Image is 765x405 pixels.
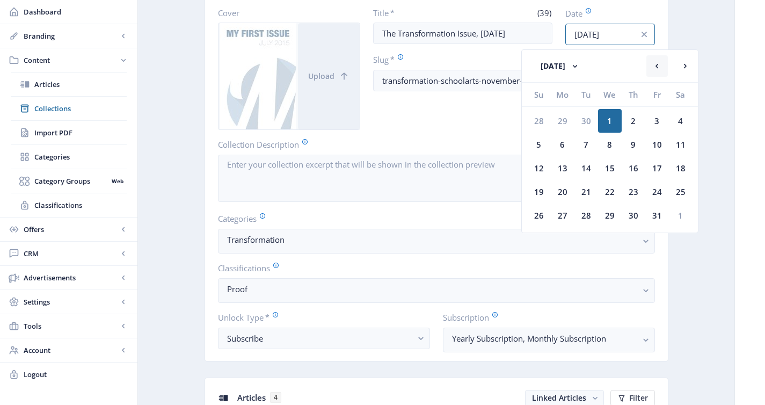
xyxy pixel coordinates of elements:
span: Logout [24,369,129,380]
div: Mo [551,83,574,106]
a: Category GroupsWeb [11,169,127,193]
span: Collections [34,103,127,114]
div: Subscribe [227,332,412,345]
span: Branding [24,31,118,41]
div: 29 [551,109,574,133]
label: Cover [218,8,352,18]
button: info [633,24,655,45]
label: Classifications [218,262,646,274]
span: Import PDF [34,127,127,138]
span: CRM [24,248,118,259]
div: 18 [669,156,693,180]
div: 15 [598,156,622,180]
div: 27 [551,204,574,227]
div: 14 [574,156,598,180]
a: Categories [11,145,127,169]
div: 30 [574,109,598,133]
div: Th [622,83,645,106]
div: 24 [645,180,669,204]
div: 20 [551,180,574,204]
div: 2 [622,109,645,133]
div: 26 [527,204,551,227]
div: 28 [574,204,598,227]
a: Articles [11,73,127,96]
div: 16 [622,156,645,180]
span: Tools [24,321,118,331]
label: Unlock Type [218,312,421,323]
span: Upload [308,72,334,81]
label: Subscription [443,312,646,323]
nb-icon: info [639,29,650,40]
div: 17 [645,156,669,180]
button: Proof [218,278,655,303]
nb-badge: Web [108,176,127,186]
div: 1 [598,109,622,133]
div: 30 [622,204,645,227]
div: 6 [551,133,574,156]
a: Import PDF [11,121,127,144]
div: 13 [551,156,574,180]
div: 8 [598,133,622,156]
div: 9 [622,133,645,156]
div: 31 [645,204,669,227]
div: 25 [669,180,693,204]
input: this-is-how-a-slug-looks-like [373,70,655,91]
div: 28 [527,109,551,133]
div: 11 [669,133,693,156]
span: (39) [536,8,552,18]
label: Date [565,8,646,19]
div: 23 [622,180,645,204]
button: [DATE] [530,55,591,77]
div: 22 [598,180,622,204]
div: Fr [645,83,669,106]
label: Slug [373,54,509,66]
nb-select-label: Yearly Subscription, Monthly Subscription [452,332,637,345]
nb-select-label: Transformation [227,233,637,246]
button: Yearly Subscription, Monthly Subscription [443,328,655,352]
div: Su [527,83,551,106]
button: Subscribe [218,328,430,349]
span: Classifications [34,200,127,211]
button: Upload [298,23,360,129]
div: Tu [574,83,598,106]
label: Collection Description [218,139,432,150]
span: Offers [24,224,118,235]
a: Collections [11,97,127,120]
input: Publishing Date [565,24,655,45]
span: Dashboard [24,6,129,17]
span: Settings [24,296,118,307]
div: 3 [645,109,669,133]
div: We [598,83,622,106]
span: Articles [34,79,127,90]
span: Categories [34,151,127,162]
div: 12 [527,156,551,180]
div: 1 [669,204,693,227]
nb-select-label: Proof [227,283,637,295]
div: 7 [574,133,598,156]
span: Account [24,345,118,356]
div: 21 [574,180,598,204]
div: 4 [669,109,693,133]
input: Type Collection Title ... [373,23,552,44]
div: Sa [669,83,693,106]
a: Classifications [11,193,127,217]
span: Category Groups [34,176,108,186]
button: Transformation [218,229,655,254]
div: 19 [527,180,551,204]
div: 10 [645,133,669,156]
label: Title [373,8,458,18]
div: 29 [598,204,622,227]
div: 5 [527,133,551,156]
span: Advertisements [24,272,118,283]
span: Content [24,55,118,66]
label: Categories [218,213,646,225]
